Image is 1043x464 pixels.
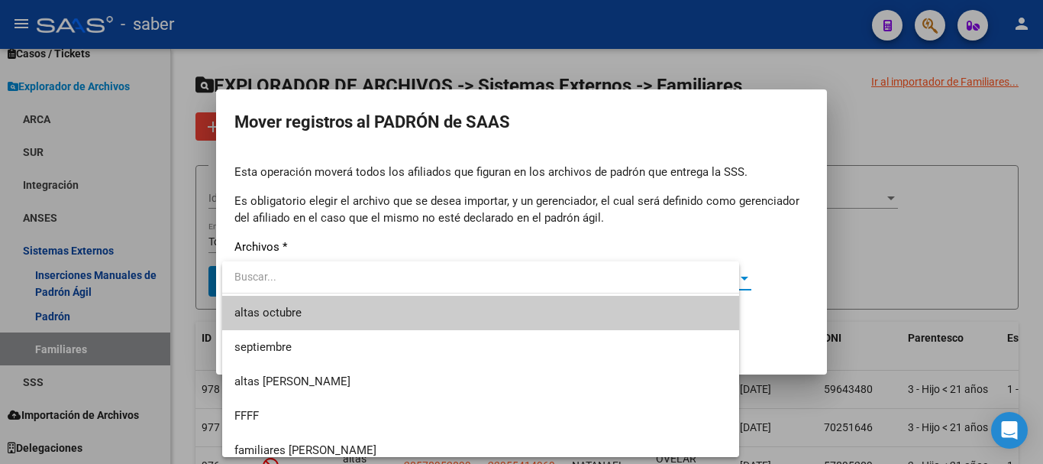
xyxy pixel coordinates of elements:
[234,306,302,320] span: altas octubre
[222,261,739,293] input: dropdown search
[234,340,292,354] span: septiembre
[234,375,350,388] span: altas [PERSON_NAME]
[234,443,376,457] span: familiares [PERSON_NAME]
[991,412,1028,449] div: Open Intercom Messenger
[234,409,259,423] span: FFFF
